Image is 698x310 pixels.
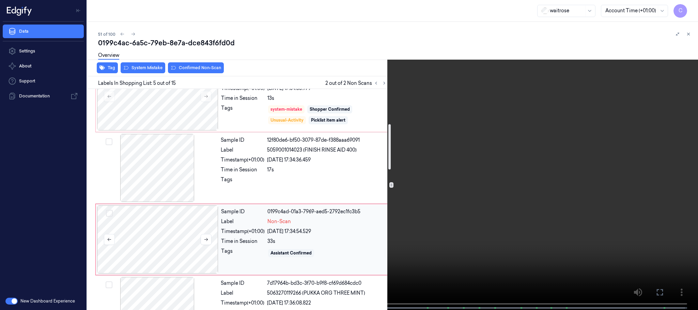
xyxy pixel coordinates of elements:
[221,238,265,245] div: Time in Session
[168,62,224,73] button: Confirmed Non-Scan
[221,176,264,187] div: Tags
[221,208,265,215] div: Sample ID
[3,44,84,58] a: Settings
[221,248,265,259] div: Tags
[221,228,265,235] div: Timestamp (+01:00)
[270,117,304,123] div: Unusual-Activity
[267,299,387,307] div: [DATE] 17:36:08.822
[267,238,387,245] div: 33s
[267,208,387,215] div: 0199c4ad-01a3-7969-aed5-2792ec1fc3b5
[98,52,119,60] a: Overview
[267,280,387,287] div: 7d17964b-bd3c-3f70-b9f8-cf69d684cdc0
[221,218,265,225] div: Label
[98,38,693,48] div: 0199c4ac-6a5c-79eb-8e7a-dce843f6fd0d
[270,250,312,256] div: Assistant Confirmed
[221,166,264,173] div: Time in Session
[267,166,387,173] div: 17s
[267,137,387,144] div: 12f80de6-bf50-3079-87de-f388aaa69091
[267,290,365,297] span: 5063270119266 (PUKKA ORG THREE MINT)
[267,156,387,164] div: [DATE] 17:34:36.459
[311,117,345,123] div: Picklist item alert
[673,4,687,18] button: C
[98,31,115,37] span: 51 of 100
[221,156,264,164] div: Timestamp (+01:00)
[221,105,265,125] div: Tags
[267,95,387,102] div: 13s
[221,280,264,287] div: Sample ID
[73,5,84,16] button: Toggle Navigation
[3,74,84,88] a: Support
[221,290,264,297] div: Label
[3,89,84,103] a: Documentation
[3,25,84,38] a: Data
[267,218,291,225] span: Non-Scan
[106,138,112,145] button: Select row
[106,210,113,217] button: Select row
[221,95,265,102] div: Time in Session
[267,228,387,235] div: [DATE] 17:34:54.529
[121,62,165,73] button: System Mistake
[221,299,264,307] div: Timestamp (+01:00)
[325,79,388,87] span: 2 out of 2 Non Scans
[310,106,350,112] div: Shopper Confirmed
[106,281,112,288] button: Select row
[221,146,264,154] div: Label
[3,59,84,73] button: About
[270,106,302,112] div: system-mistake
[221,137,264,144] div: Sample ID
[267,146,357,154] span: 5059001014023 (FINISH RINSE AID 400)
[98,80,176,87] span: Labels In Shopping List: 5 out of 15
[97,62,118,73] button: Tag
